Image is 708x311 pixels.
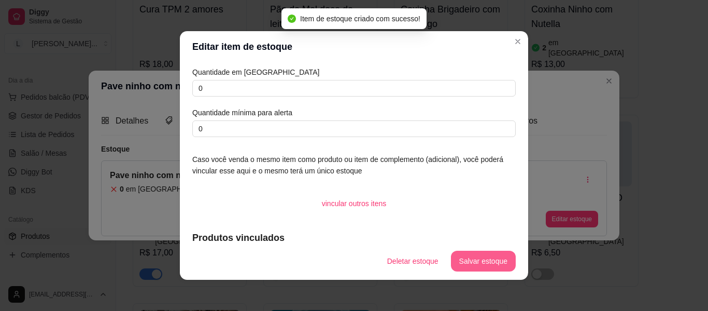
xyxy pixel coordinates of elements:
[192,231,516,245] article: Produtos vinculados
[379,251,447,272] button: Deletar estoque
[509,33,526,50] button: Close
[192,107,516,118] article: Quantidade mínima para alerta
[300,15,420,23] span: Item de estoque criado com sucesso!
[192,154,516,177] article: Caso você venda o mesmo item como produto ou item de complemento (adicional), você poderá vincula...
[180,31,528,62] header: Editar item de estoque
[451,251,516,272] button: Salvar estoque
[192,66,516,78] article: Quantidade em [GEOGRAPHIC_DATA]
[314,193,395,214] button: vincular outros itens
[288,15,296,23] span: check-circle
